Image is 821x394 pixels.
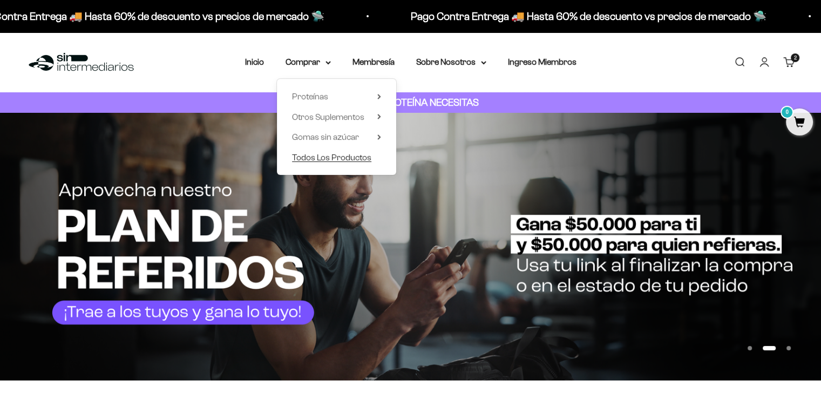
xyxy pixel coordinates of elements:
[292,90,381,104] summary: Proteínas
[342,97,479,108] strong: CUANTA PROTEÍNA NECESITAS
[292,151,381,165] a: Todos Los Productos
[286,55,331,69] summary: Comprar
[292,153,371,162] span: Todos Los Productos
[411,8,766,25] p: Pago Contra Entrega 🚚 Hasta 60% de descuento vs precios de mercado 🛸
[292,130,381,144] summary: Gomas sin azúcar
[781,106,793,119] mark: 0
[245,57,264,66] a: Inicio
[292,132,359,141] span: Gomas sin azúcar
[794,55,797,60] span: 2
[292,92,328,101] span: Proteínas
[416,55,486,69] summary: Sobre Nosotros
[352,57,395,66] a: Membresía
[786,117,813,129] a: 0
[292,110,381,124] summary: Otros Suplementos
[508,57,576,66] a: Ingreso Miembros
[292,112,364,121] span: Otros Suplementos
